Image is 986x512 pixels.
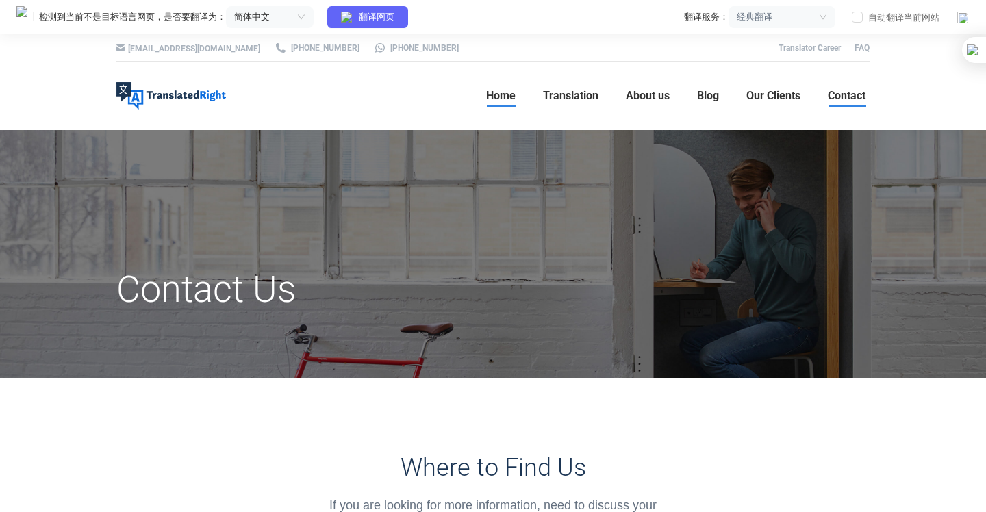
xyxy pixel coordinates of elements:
a: Translation [539,74,603,118]
a: [PHONE_NUMBER] [373,42,459,54]
span: About us [626,89,670,103]
span: Blog [697,89,719,103]
img: Translated Right [116,82,226,110]
a: Home [482,74,520,118]
span: Our Clients [746,89,800,103]
span: Translation [543,89,598,103]
a: About us [622,74,674,118]
a: [EMAIL_ADDRESS][DOMAIN_NAME] [128,44,260,53]
a: Blog [693,74,723,118]
a: [PHONE_NUMBER] [274,42,359,54]
a: Translator Career [779,43,841,53]
a: Contact [824,74,870,118]
a: FAQ [855,43,870,53]
a: Our Clients [742,74,805,118]
h1: Contact Us [116,267,611,312]
span: Contact [828,89,865,103]
span: Home [486,89,516,103]
h3: Where to Find Us [310,453,677,482]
